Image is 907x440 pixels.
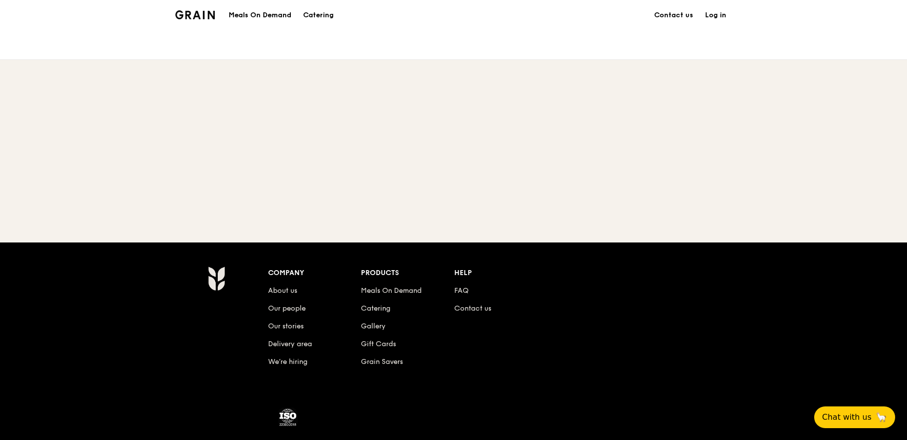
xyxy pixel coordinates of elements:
[223,10,297,20] a: Meals On Demand
[822,411,871,423] span: Chat with us
[268,340,312,348] a: Delivery area
[175,10,215,19] img: Grain
[303,0,334,30] div: Catering
[454,286,469,295] a: FAQ
[454,266,548,280] div: Help
[268,304,306,313] a: Our people
[361,322,386,330] a: Gallery
[268,286,297,295] a: About us
[208,266,225,291] img: Grain
[229,10,291,20] h1: Meals On Demand
[361,304,391,313] a: Catering
[699,0,732,30] a: Log in
[648,0,699,30] a: Contact us
[361,286,422,295] a: Meals On Demand
[268,358,308,366] a: We’re hiring
[278,407,298,427] img: ISO Certified
[297,0,340,30] a: Catering
[268,266,361,280] div: Company
[361,358,403,366] a: Grain Savers
[454,304,491,313] a: Contact us
[361,340,396,348] a: Gift Cards
[875,411,887,423] span: 🦙
[268,322,304,330] a: Our stories
[361,266,454,280] div: Products
[814,406,895,428] button: Chat with us🦙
